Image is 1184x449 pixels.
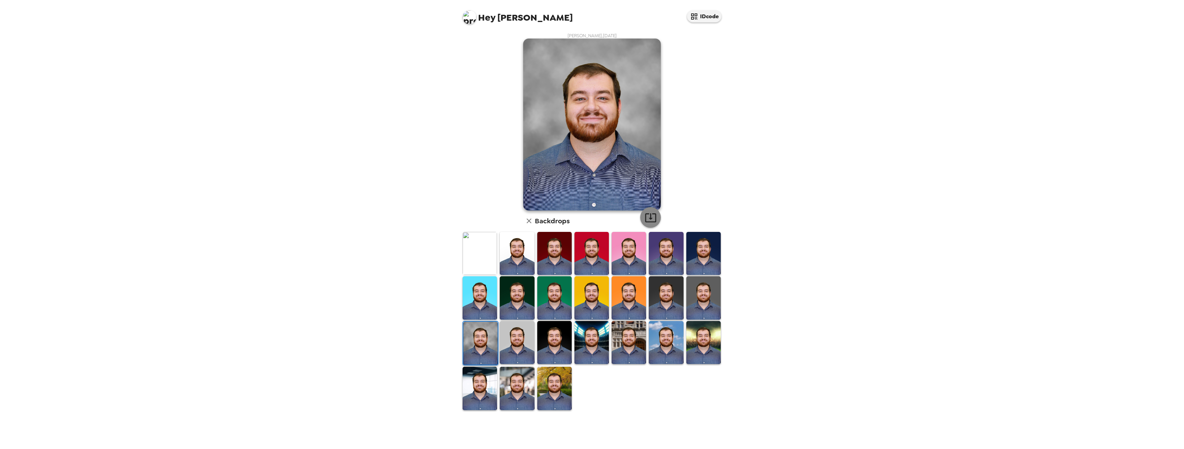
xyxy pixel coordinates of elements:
[463,232,497,275] img: Original
[535,215,570,226] h6: Backdrops
[568,33,617,39] span: [PERSON_NAME] , [DATE]
[463,7,573,22] span: [PERSON_NAME]
[523,39,661,211] img: user
[478,11,495,24] span: Hey
[463,10,476,24] img: profile pic
[687,10,721,22] button: IDcode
